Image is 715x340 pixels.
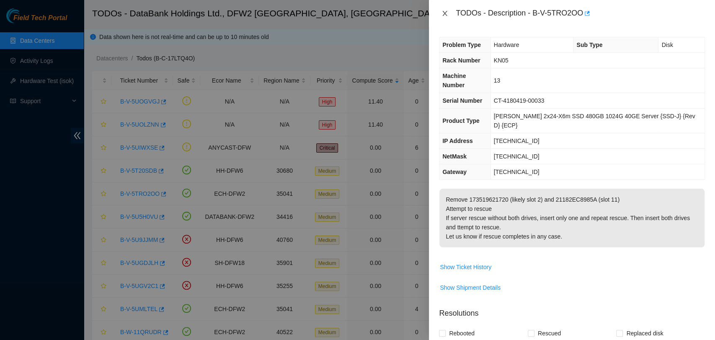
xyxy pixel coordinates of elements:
span: Rebooted [446,327,478,340]
div: TODOs - Description - B-V-5TRO2OO [456,7,705,20]
button: Show Shipment Details [439,281,501,294]
span: Problem Type [442,42,481,48]
span: Show Ticket History [440,262,491,272]
span: Rescued [534,327,564,340]
span: Hardware [494,42,519,48]
span: [TECHNICAL_ID] [494,169,539,175]
span: [TECHNICAL_ID] [494,138,539,144]
span: Sub Type [576,42,602,48]
span: Machine Number [442,73,466,88]
span: close [441,10,448,17]
span: [TECHNICAL_ID] [494,153,539,160]
span: IP Address [442,138,472,144]
span: Product Type [442,117,479,124]
button: Close [439,10,451,18]
span: Replaced disk [623,327,666,340]
span: CT-4180419-00033 [494,97,545,104]
span: Disk [661,42,673,48]
span: Rack Number [442,57,480,64]
span: KN05 [494,57,509,64]
span: NetMask [442,153,467,160]
p: Resolutions [439,301,705,319]
span: Show Shipment Details [440,283,501,292]
span: Gateway [442,169,467,175]
span: Serial Number [442,97,482,104]
button: Show Ticket History [439,260,492,274]
p: Remove 173519621720 (likely slot 2) and 21182EC8985A (slot 11) Attempt to rescue If server rescue... [439,189,705,247]
span: [PERSON_NAME] 2x24-X6m SSD 480GB 1024G 40GE Server {SSD-J} {Rev D} {ECP} [494,113,695,129]
span: 13 [494,77,501,84]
